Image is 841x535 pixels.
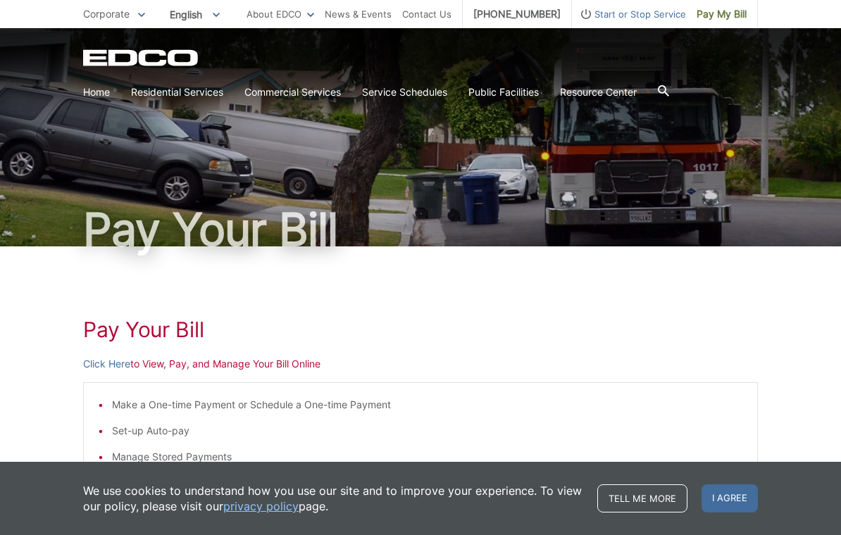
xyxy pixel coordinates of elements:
span: English [159,3,230,26]
a: EDCD logo. Return to the homepage. [83,49,200,66]
a: Contact Us [402,6,451,22]
p: to View, Pay, and Manage Your Bill Online [83,356,758,372]
a: Resource Center [560,84,637,100]
span: Pay My Bill [697,6,747,22]
a: News & Events [325,6,392,22]
span: I agree [702,484,758,512]
a: About EDCO [247,6,314,22]
h1: Pay Your Bill [83,317,758,342]
a: Commercial Services [244,84,341,100]
li: Make a One-time Payment or Schedule a One-time Payment [112,397,743,413]
p: We use cookies to understand how you use our site and to improve your experience. To view our pol... [83,483,583,514]
a: Click Here [83,356,130,372]
a: Tell me more [597,484,687,512]
a: Home [83,84,110,100]
a: Public Facilities [468,84,539,100]
span: Corporate [83,8,130,20]
li: Set-up Auto-pay [112,423,743,439]
li: Manage Stored Payments [112,449,743,465]
a: Service Schedules [362,84,447,100]
h1: Pay Your Bill [83,207,758,252]
a: privacy policy [223,498,299,514]
a: Residential Services [131,84,223,100]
